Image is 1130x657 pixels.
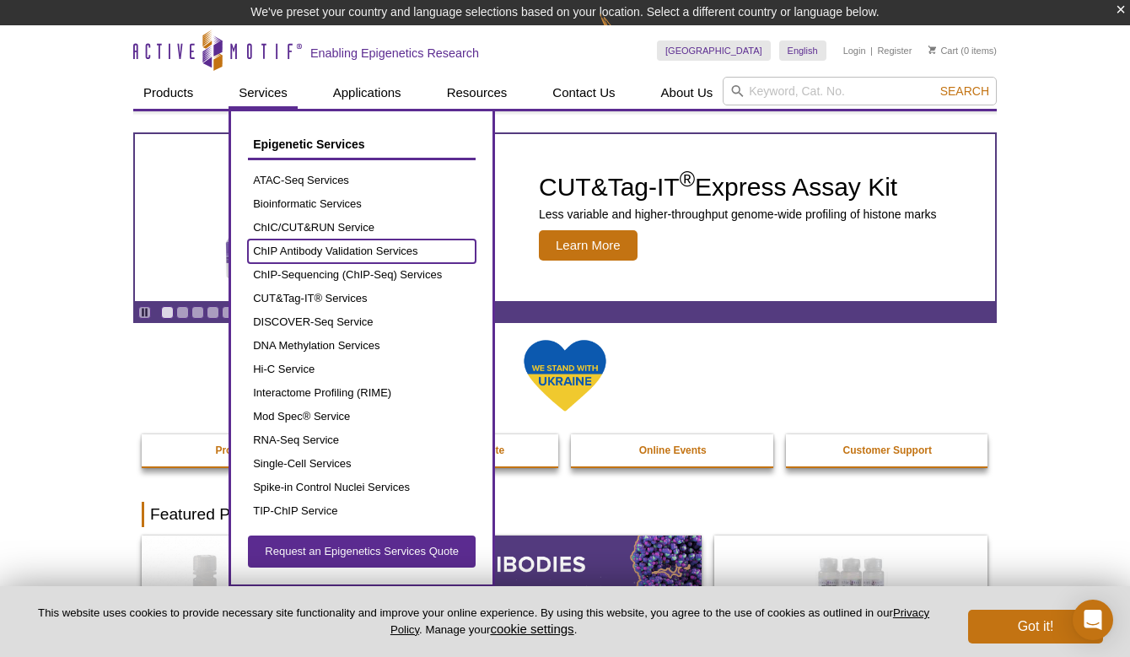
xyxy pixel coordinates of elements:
[27,606,940,638] p: This website uses cookies to provide necessary site functionality and improve your online experie...
[135,134,995,301] a: CUT&Tag-IT Express Assay Kit CUT&Tag-IT®Express Assay Kit Less variable and higher-throughput gen...
[161,306,174,319] a: Go to slide 1
[253,137,364,151] span: Epigenetic Services
[207,306,219,319] a: Go to slide 4
[215,444,272,456] strong: Promotions
[940,84,989,98] span: Search
[542,77,625,109] a: Contact Us
[248,428,476,452] a: RNA-Seq Service
[248,499,476,523] a: TIP-ChIP Service
[928,45,958,57] a: Cart
[191,306,204,319] a: Go to slide 3
[135,134,995,301] article: CUT&Tag-IT Express Assay Kit
[248,310,476,334] a: DISCOVER-Seq Service
[248,169,476,192] a: ATAC-Seq Services
[248,216,476,240] a: ChIC/CUT&RUN Service
[142,434,346,466] a: Promotions
[142,502,988,527] h2: Featured Products
[248,128,476,160] a: Epigenetic Services
[651,77,724,109] a: About Us
[539,207,937,222] p: Less variable and higher-throughput genome-wide profiling of histone marks
[657,40,771,61] a: [GEOGRAPHIC_DATA]
[571,434,775,466] a: Online Events
[248,192,476,216] a: Bioinformatic Services
[968,610,1103,644] button: Got it!
[248,334,476,358] a: DNA Methylation Services
[523,338,607,413] img: We Stand With Ukraine
[437,77,518,109] a: Resources
[877,45,912,57] a: Register
[779,40,826,61] a: English
[248,240,476,263] a: ChIP Antibody Validation Services
[390,606,929,635] a: Privacy Policy
[680,167,695,191] sup: ®
[323,77,412,109] a: Applications
[133,77,203,109] a: Products
[539,175,937,200] h2: CUT&Tag-IT Express Assay Kit
[600,13,644,52] img: Change Here
[870,40,873,61] li: |
[222,306,234,319] a: Go to slide 5
[248,476,476,499] a: Spike-in Control Nuclei Services
[639,444,707,456] strong: Online Events
[248,358,476,381] a: Hi-C Service
[248,405,476,428] a: Mod Spec® Service
[190,125,468,310] img: CUT&Tag-IT Express Assay Kit
[1073,600,1113,640] div: Open Intercom Messenger
[786,434,990,466] a: Customer Support
[928,40,997,61] li: (0 items)
[310,46,479,61] h2: Enabling Epigenetics Research
[138,306,151,319] a: Toggle autoplay
[248,452,476,476] a: Single-Cell Services
[248,287,476,310] a: CUT&Tag-IT® Services
[843,45,866,57] a: Login
[935,83,994,99] button: Search
[539,230,638,261] span: Learn More
[248,536,476,568] a: Request an Epigenetics Services Quote
[723,77,997,105] input: Keyword, Cat. No.
[229,77,298,109] a: Services
[490,622,573,636] button: cookie settings
[248,381,476,405] a: Interactome Profiling (RIME)
[843,444,932,456] strong: Customer Support
[248,263,476,287] a: ChIP-Sequencing (ChIP-Seq) Services
[176,306,189,319] a: Go to slide 2
[928,46,936,54] img: Your Cart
